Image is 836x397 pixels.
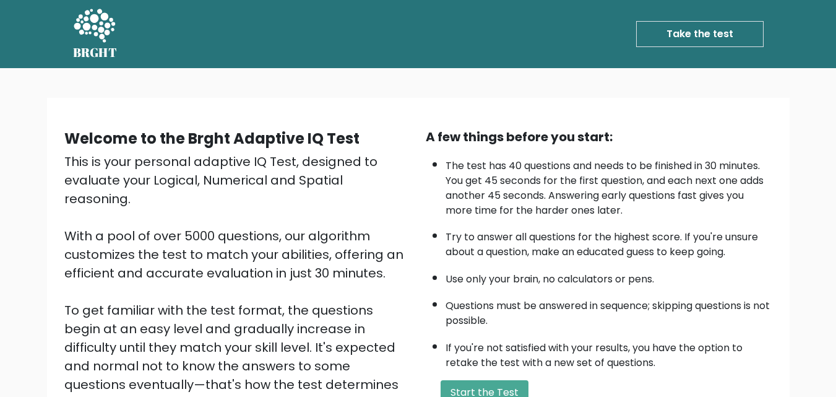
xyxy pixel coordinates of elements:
li: The test has 40 questions and needs to be finished in 30 minutes. You get 45 seconds for the firs... [446,152,772,218]
b: Welcome to the Brght Adaptive IQ Test [64,128,360,149]
li: Try to answer all questions for the highest score. If you're unsure about a question, make an edu... [446,224,772,260]
h5: BRGHT [73,45,118,60]
li: If you're not satisfied with your results, you have the option to retake the test with a new set ... [446,334,772,370]
div: A few things before you start: [426,128,772,146]
a: BRGHT [73,5,118,63]
li: Use only your brain, no calculators or pens. [446,266,772,287]
a: Take the test [636,21,764,47]
li: Questions must be answered in sequence; skipping questions is not possible. [446,292,772,328]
